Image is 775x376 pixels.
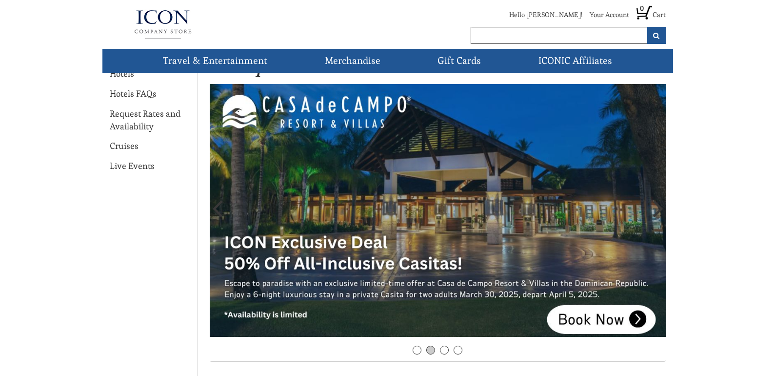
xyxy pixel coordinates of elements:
a: Gift Cards [434,49,485,73]
a: 1 [413,346,421,355]
a: Your Account [590,10,629,19]
div: Save up to 30% off hotels around the world. [205,57,666,77]
a: Merchandise [321,49,384,73]
a: Live Events [110,160,155,172]
a: Request Rates and Availability [110,107,190,132]
a: Travel & Entertainment [159,49,271,73]
a: 3 [440,346,449,355]
a: 0 Cart [636,10,666,19]
img: Casa de Campo Exclusive Deal 2025 [210,84,666,337]
a: ICONIC Affiliates [535,49,616,73]
li: Hello [PERSON_NAME]! [502,10,582,24]
a: Cruises [110,140,139,152]
a: 4 [454,346,462,355]
a: 2 [426,346,435,355]
a: Hotels FAQs [110,87,157,100]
